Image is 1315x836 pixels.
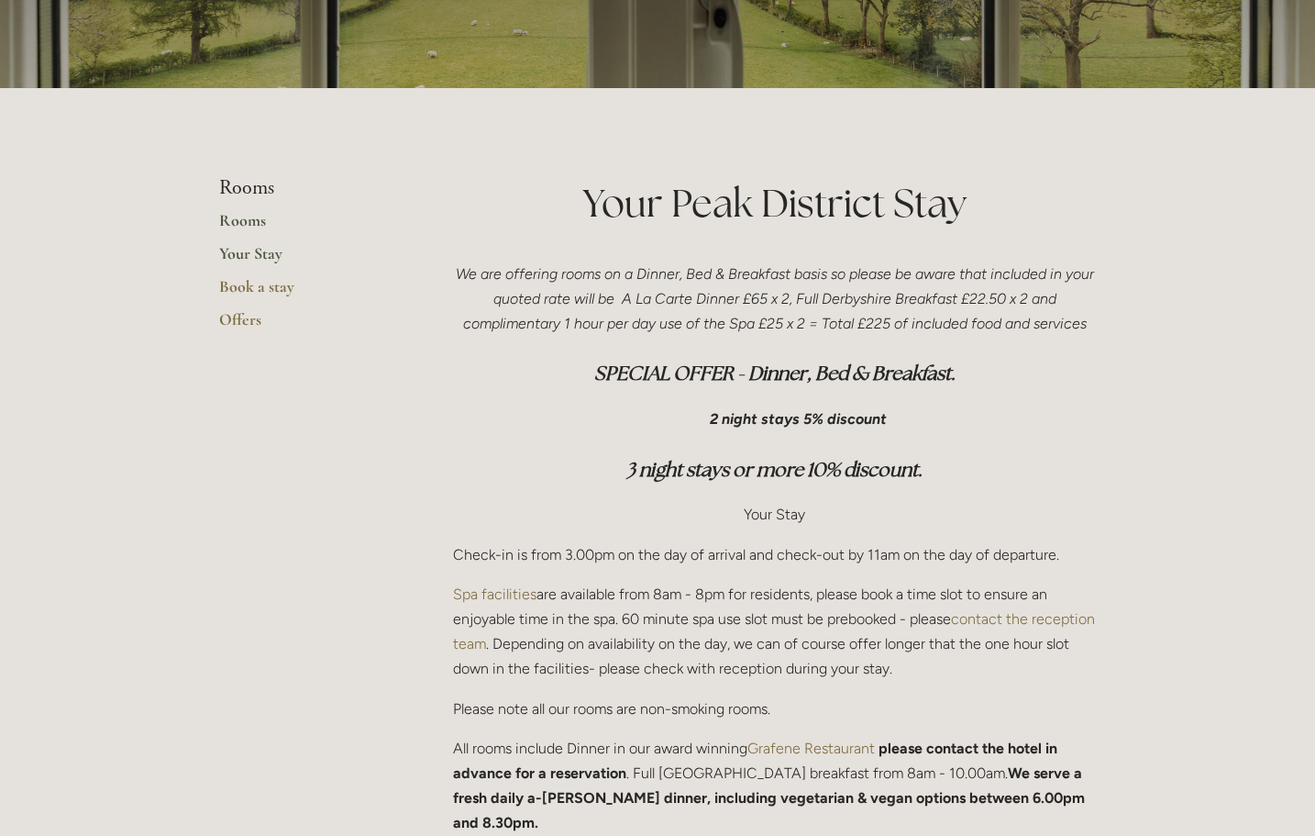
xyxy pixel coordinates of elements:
p: All rooms include Dinner in our award winning . Full [GEOGRAPHIC_DATA] breakfast from 8am - 10.00am. [453,736,1096,836]
p: are available from 8am - 8pm for residents, please book a time slot to ensure an enjoyable time i... [453,582,1096,682]
em: We are offering rooms on a Dinner, Bed & Breakfast basis so please be aware that included in your... [456,265,1098,332]
p: Check-in is from 3.00pm on the day of arrival and check-out by 11am on the day of departure. [453,542,1096,567]
a: Book a stay [219,276,394,309]
em: 3 night stays or more 10% discount. [626,457,923,482]
a: Rooms [219,210,394,243]
em: SPECIAL OFFER - Dinner, Bed & Breakfast. [594,361,956,385]
a: Your Stay [219,243,394,276]
strong: We serve a fresh daily a-[PERSON_NAME] dinner, including vegetarian & vegan options between 6.00p... [453,764,1088,831]
em: 2 night stays 5% discount [710,410,887,428]
a: Offers [219,309,394,342]
a: Spa facilities [453,585,536,603]
p: Your Stay [453,502,1096,527]
a: Grafene Restaurant [747,740,875,757]
h1: Your Peak District Stay [453,176,1096,230]
li: Rooms [219,176,394,200]
p: Please note all our rooms are non-smoking rooms. [453,697,1096,721]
